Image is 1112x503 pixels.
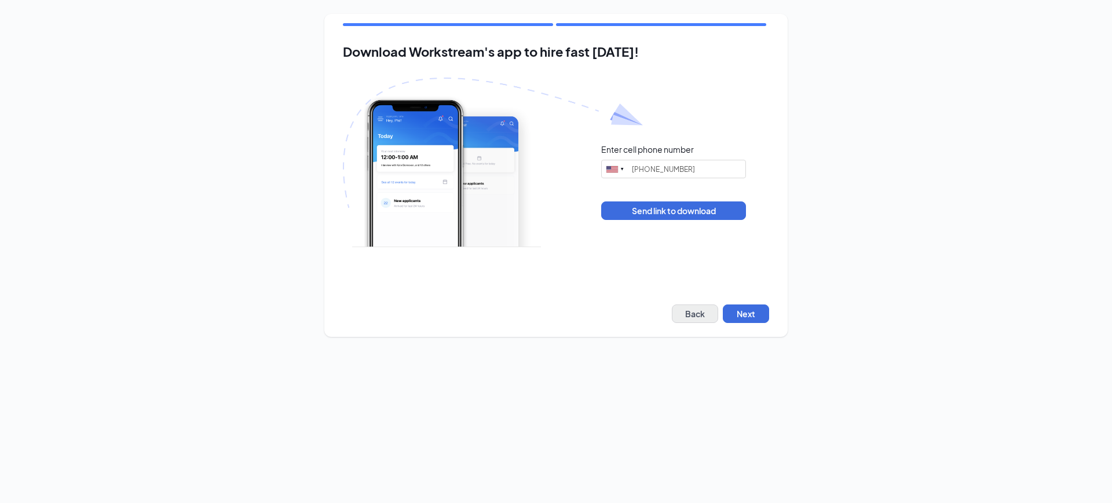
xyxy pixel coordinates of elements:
div: Enter cell phone number [601,144,694,155]
button: Back [672,304,718,323]
button: Next [723,304,769,323]
img: Download Workstream's app with paper plane [343,78,643,247]
button: Send link to download [601,201,746,220]
h2: Download Workstream's app to hire fast [DATE]! [343,45,769,59]
div: United States: +1 [602,160,628,178]
input: (201) 555-0123 [601,160,746,178]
